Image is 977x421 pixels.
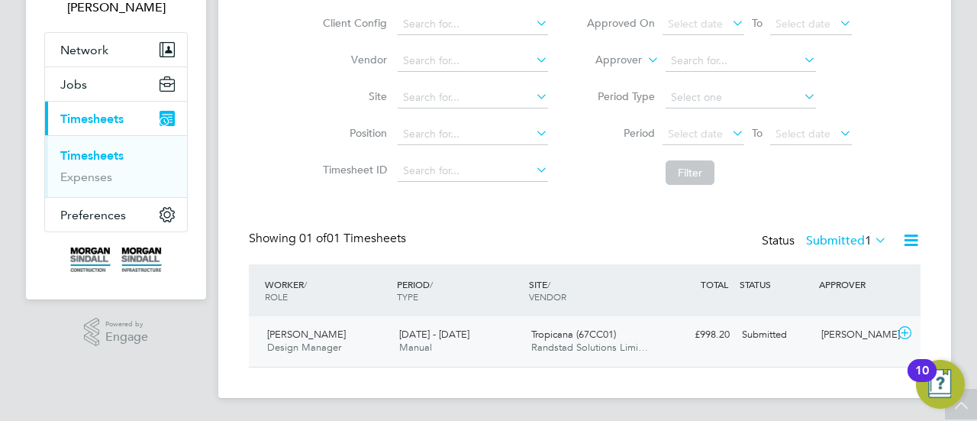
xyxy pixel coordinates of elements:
input: Search for... [666,50,816,72]
span: Select date [775,127,830,141]
div: PERIOD [393,270,525,310]
span: Jobs [60,77,87,92]
span: TYPE [397,290,418,303]
input: Search for... [398,124,548,145]
span: Tropicana (67CC01) [531,328,616,341]
span: Design Manager [267,341,341,354]
label: Approver [573,53,642,68]
span: Manual [399,341,432,354]
input: Search for... [398,87,548,108]
span: Select date [668,127,723,141]
div: WORKER [261,270,393,310]
span: Network [60,43,108,57]
input: Search for... [398,160,548,182]
span: TOTAL [701,278,728,290]
label: Client Config [318,16,387,30]
span: 01 of [299,231,327,246]
a: Timesheets [60,148,124,163]
label: Approved On [586,16,655,30]
span: ROLE [265,290,288,303]
img: morgansindall-logo-retina.png [70,248,162,272]
div: Submitted [736,322,815,348]
button: Network [45,33,187,66]
input: Select one [666,87,816,108]
div: Timesheets [45,135,187,197]
span: / [547,278,550,290]
label: Submitted [806,233,887,248]
span: [PERSON_NAME] [267,328,346,341]
div: [PERSON_NAME] [815,322,895,348]
button: Filter [666,160,714,185]
div: Status [762,231,890,252]
span: / [304,278,307,290]
span: Select date [775,17,830,31]
button: Open Resource Center, 10 new notifications [916,360,965,409]
div: APPROVER [815,270,895,298]
span: [DATE] - [DATE] [399,328,469,341]
div: STATUS [736,270,815,298]
label: Period Type [586,89,655,103]
a: Go to home page [44,248,188,272]
span: / [430,278,433,290]
div: 10 [915,371,929,390]
label: Position [318,126,387,140]
span: To [747,13,767,33]
span: Timesheets [60,112,124,126]
button: Preferences [45,198,187,232]
label: Period [586,126,655,140]
span: Engage [105,331,148,344]
span: 01 Timesheets [299,231,406,246]
input: Search for... [398,14,548,35]
span: To [747,123,767,143]
button: Jobs [45,67,187,101]
a: Powered byEngage [84,318,149,347]
span: Preferences [60,208,126,222]
label: Site [318,89,387,103]
div: SITE [525,270,657,310]
a: Expenses [60,170,112,184]
label: Timesheet ID [318,163,387,176]
input: Search for... [398,50,548,72]
span: Powered by [105,318,148,331]
button: Timesheets [45,102,187,135]
div: £998.20 [656,322,736,348]
span: Select date [668,17,723,31]
div: Showing [249,231,409,247]
span: Randstad Solutions Limi… [531,341,648,354]
span: 1 [865,233,872,248]
span: VENDOR [529,290,566,303]
label: Vendor [318,53,387,66]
